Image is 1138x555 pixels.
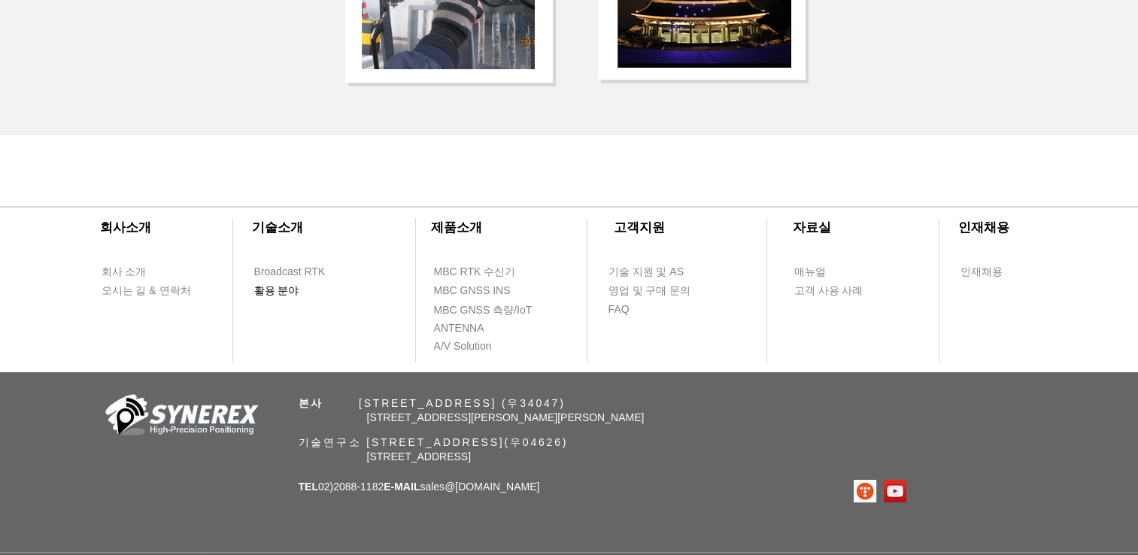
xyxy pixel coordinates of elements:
[102,265,147,280] span: 회사 소개
[854,480,876,502] img: 티스토리로고
[608,262,721,281] a: 기술 지원 및 AS
[431,220,482,235] span: ​제품소개
[102,284,191,299] span: 오시는 길 & 연락처
[101,281,202,300] a: 오시는 길 & 연락처
[614,220,665,235] span: ​고객지원
[367,411,645,423] span: [STREET_ADDRESS][PERSON_NAME][PERSON_NAME]
[434,339,492,354] span: A/V Solution
[884,480,906,502] img: 유튜브 사회 아이콘
[299,397,566,409] span: ​ [STREET_ADDRESS] (우34047)
[253,281,340,300] a: 활용 분야
[252,220,303,235] span: ​기술소개
[794,262,880,281] a: 매뉴얼
[965,490,1138,555] iframe: Wix Chat
[854,480,906,502] ul: SNS 모음
[434,321,484,336] span: ANTENNA
[608,265,684,280] span: 기술 지원 및 AS
[97,393,262,441] img: 회사_로고-removebg-preview.png
[608,302,630,317] span: FAQ
[794,281,880,300] a: 고객 사용 사례
[794,284,863,299] span: 고객 사용 사례
[434,284,511,299] span: MBC GNSS INS
[433,301,565,320] a: MBC GNSS 측량/IoT
[253,262,340,281] a: Broadcast RTK
[434,303,533,318] span: MBC GNSS 측량/IoT
[958,220,1009,235] span: ​인재채용
[960,265,1003,280] span: 인재채용
[299,436,569,448] span: 기술연구소 [STREET_ADDRESS](우04626)
[434,265,516,280] span: MBC RTK 수신기
[299,481,318,493] span: TEL
[793,220,831,235] span: ​자료실
[445,481,539,493] a: @[DOMAIN_NAME]
[433,337,520,356] a: A/V Solution
[960,262,1031,281] a: 인재채용
[608,281,694,300] a: 영업 및 구매 문의
[254,284,299,299] span: 활용 분야
[299,481,540,493] span: 02)2088-1182 sales
[100,220,151,235] span: ​회사소개
[433,319,520,338] a: ANTENNA
[608,300,694,319] a: FAQ
[254,265,326,280] span: Broadcast RTK
[299,397,324,409] span: 본사
[101,262,187,281] a: 회사 소개
[433,281,527,300] a: MBC GNSS INS
[608,284,691,299] span: 영업 및 구매 문의
[794,265,826,280] span: 매뉴얼
[367,450,471,462] span: [STREET_ADDRESS]
[433,262,546,281] a: MBC RTK 수신기
[384,481,420,493] span: E-MAIL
